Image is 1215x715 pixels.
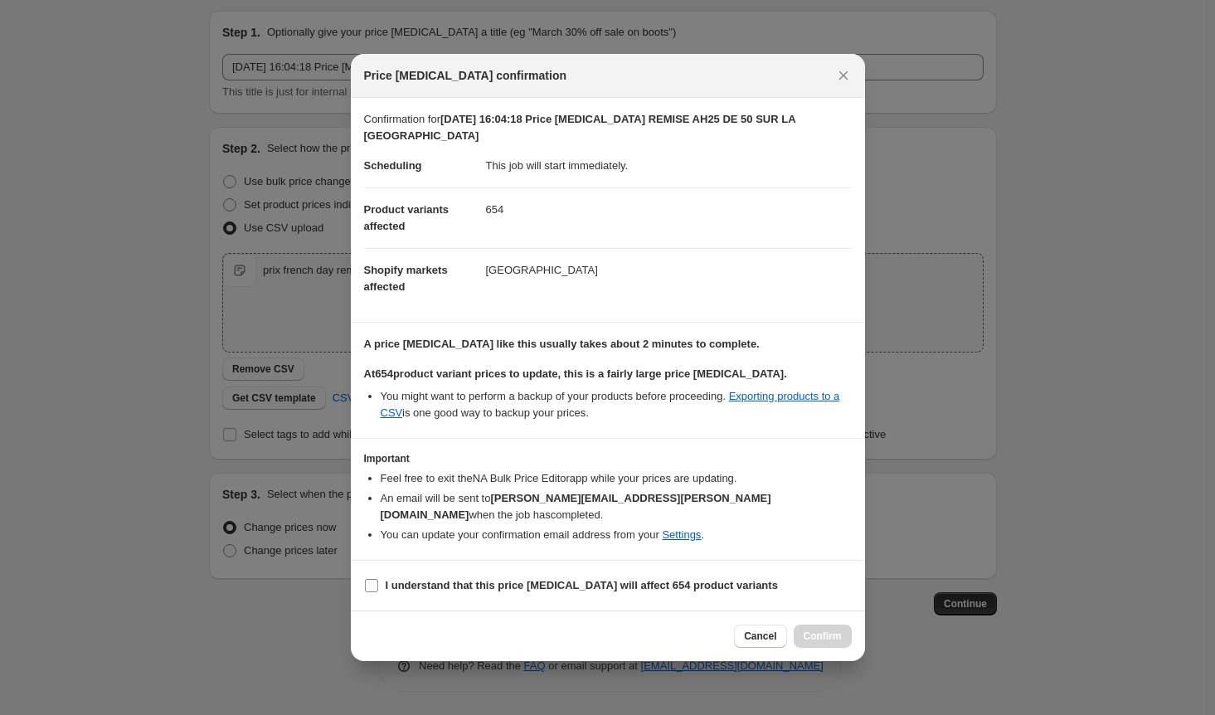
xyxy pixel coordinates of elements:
dd: This job will start immediately. [486,144,852,187]
a: Settings [662,528,701,541]
li: An email will be sent to when the job has completed . [381,490,852,523]
span: Product variants affected [364,203,450,232]
li: You might want to perform a backup of your products before proceeding. is one good way to backup ... [381,388,852,421]
button: Close [832,64,855,87]
span: Price [MEDICAL_DATA] confirmation [364,67,567,84]
b: A price [MEDICAL_DATA] like this usually takes about 2 minutes to complete. [364,338,760,350]
span: Cancel [744,630,776,643]
p: Confirmation for [364,111,852,144]
b: [DATE] 16:04:18 Price [MEDICAL_DATA] REMISE AH25 DE 50 SUR LA [GEOGRAPHIC_DATA] [364,113,796,142]
a: Exporting products to a CSV [381,390,840,419]
dd: 654 [486,187,852,231]
span: Scheduling [364,159,422,172]
button: Cancel [734,625,786,648]
li: You can update your confirmation email address from your . [381,527,852,543]
b: I understand that this price [MEDICAL_DATA] will affect 654 product variants [386,579,778,591]
li: Feel free to exit the NA Bulk Price Editor app while your prices are updating. [381,470,852,487]
span: Shopify markets affected [364,264,448,293]
b: At 654 product variant prices to update, this is a fairly large price [MEDICAL_DATA]. [364,367,787,380]
h3: Important [364,452,852,465]
b: [PERSON_NAME][EMAIL_ADDRESS][PERSON_NAME][DOMAIN_NAME] [381,492,771,521]
dd: [GEOGRAPHIC_DATA] [486,248,852,292]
